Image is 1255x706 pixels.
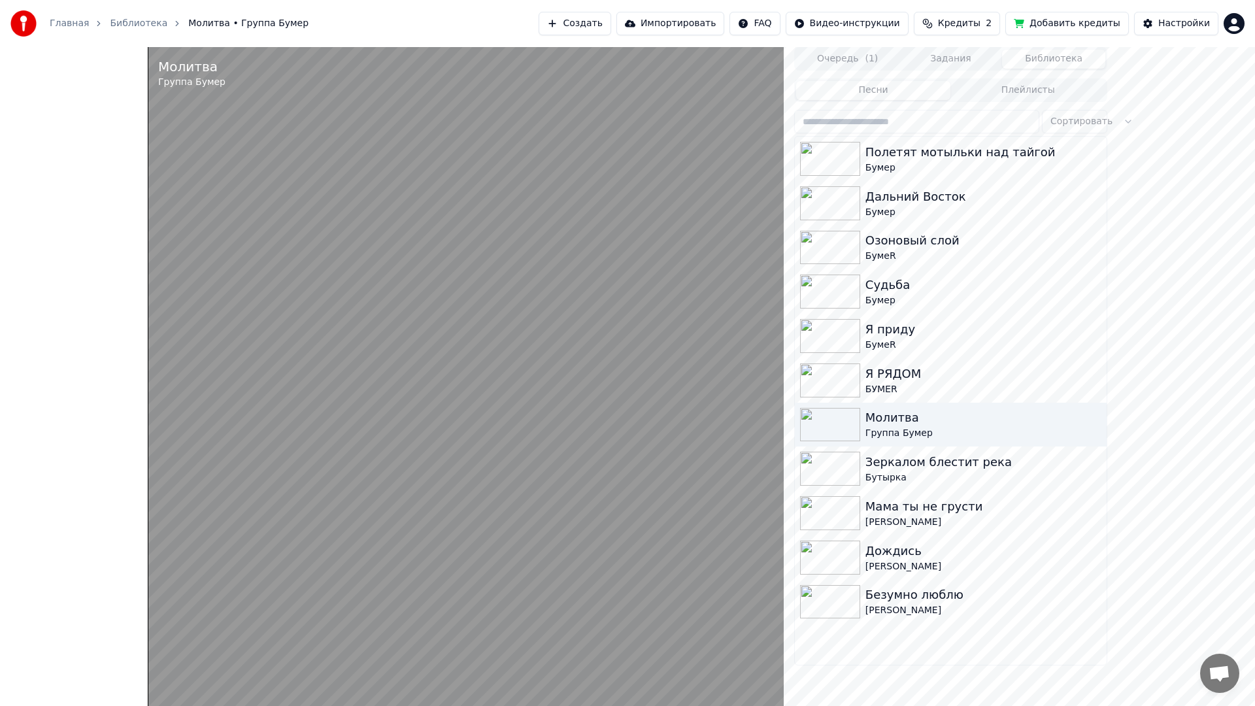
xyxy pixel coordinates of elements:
div: БУМЕR [865,383,1101,396]
div: Бумер [865,206,1101,219]
div: Группа Бумер [158,76,226,89]
button: FAQ [729,12,780,35]
div: БумеR [865,250,1101,263]
button: Видео-инструкции [786,12,909,35]
a: Библиотека [110,17,167,30]
button: Задания [899,50,1003,69]
button: Плейлисты [950,81,1105,100]
div: Я приду [865,320,1101,339]
div: БумеR [865,339,1101,352]
button: Кредиты2 [914,12,1000,35]
div: Мама ты не грусти [865,497,1101,516]
div: Дальний Восток [865,188,1101,206]
div: [PERSON_NAME] [865,516,1101,529]
a: Главная [50,17,89,30]
div: Бумер [865,161,1101,175]
div: [PERSON_NAME] [865,560,1101,573]
div: Открытый чат [1200,654,1239,693]
span: Кредиты [938,17,980,30]
div: Я РЯДОМ [865,365,1101,383]
div: Зеркалом блестит река [865,453,1101,471]
button: Библиотека [1002,50,1105,69]
button: Песни [796,81,951,100]
span: Молитва • Группа Бумер [188,17,309,30]
div: Молитва [158,58,226,76]
div: Настройки [1158,17,1210,30]
span: ( 1 ) [865,52,878,65]
span: 2 [986,17,992,30]
button: Очередь [796,50,899,69]
div: Судьба [865,276,1101,294]
span: Сортировать [1050,115,1113,128]
div: Бутырка [865,471,1101,484]
button: Добавить кредиты [1005,12,1129,35]
div: Полетят мотыльки над тайгой [865,143,1101,161]
div: [PERSON_NAME] [865,604,1101,617]
div: Бумер [865,294,1101,307]
div: Озоновый слой [865,231,1101,250]
nav: breadcrumb [50,17,309,30]
div: Дождись [865,542,1101,560]
button: Настройки [1134,12,1218,35]
div: Группа Бумер [865,427,1101,440]
button: Создать [539,12,611,35]
div: Безумно люблю [865,586,1101,604]
img: youka [10,10,37,37]
button: Импортировать [616,12,725,35]
div: Молитва [865,409,1101,427]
